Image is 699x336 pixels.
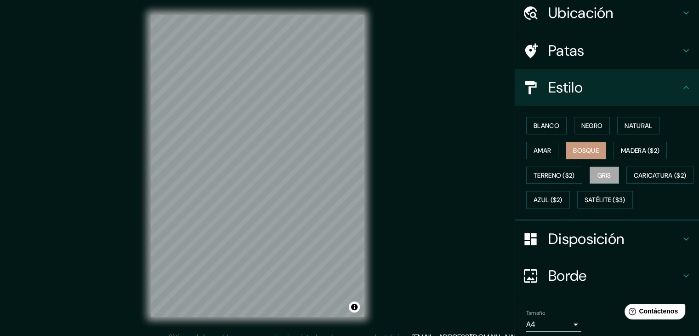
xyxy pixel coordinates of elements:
[548,266,587,285] font: Borde
[526,167,582,184] button: Terreno ($2)
[526,317,581,332] div: A4
[515,220,699,257] div: Disposición
[585,196,625,204] font: Satélite ($3)
[526,309,545,317] font: Tamaño
[590,167,619,184] button: Gris
[515,257,699,294] div: Borde
[621,146,659,155] font: Madera ($2)
[534,171,575,180] font: Terreno ($2)
[526,191,570,209] button: Azul ($2)
[526,142,558,159] button: Amar
[548,41,585,60] font: Patas
[625,122,652,130] font: Natural
[617,117,659,134] button: Natural
[515,69,699,106] div: Estilo
[548,3,614,23] font: Ubicación
[566,142,606,159] button: Bosque
[548,229,624,249] font: Disposición
[577,191,633,209] button: Satélite ($3)
[574,117,610,134] button: Negro
[617,300,689,326] iframe: Lanzador de widgets de ayuda
[614,142,667,159] button: Madera ($2)
[151,15,364,317] canvas: Mapa
[515,32,699,69] div: Patas
[626,167,694,184] button: Caricatura ($2)
[534,196,563,204] font: Azul ($2)
[548,78,583,97] font: Estilo
[534,122,559,130] font: Blanco
[349,301,360,313] button: Activar o desactivar atribución
[526,117,567,134] button: Blanco
[526,319,535,329] font: A4
[573,146,599,155] font: Bosque
[597,171,611,180] font: Gris
[581,122,603,130] font: Negro
[634,171,687,180] font: Caricatura ($2)
[534,146,551,155] font: Amar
